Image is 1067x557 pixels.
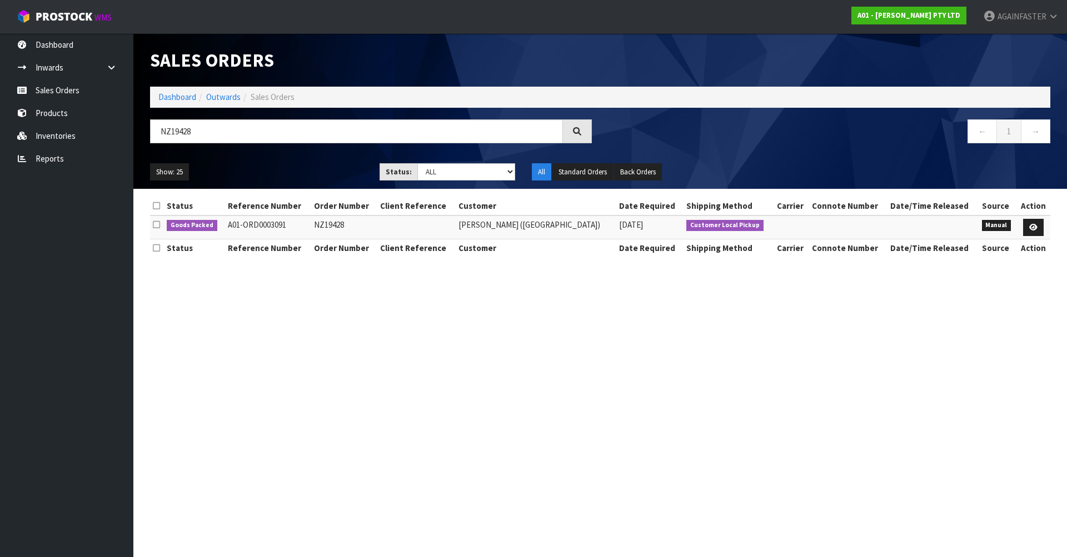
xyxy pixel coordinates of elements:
[887,239,979,257] th: Date/Time Released
[979,239,1017,257] th: Source
[998,11,1046,22] span: AGAINFASTER
[774,197,809,215] th: Carrier
[225,215,311,239] td: A01-ORD0003091
[684,197,774,215] th: Shipping Method
[616,197,684,215] th: Date Required
[809,197,887,215] th: Connote Number
[36,9,92,24] span: ProStock
[619,219,643,230] span: [DATE]
[1017,197,1050,215] th: Action
[887,197,979,215] th: Date/Time Released
[225,239,311,257] th: Reference Number
[158,92,196,102] a: Dashboard
[17,9,31,23] img: cube-alt.png
[225,197,311,215] th: Reference Number
[150,163,189,181] button: Show: 25
[311,215,377,239] td: NZ19428
[609,119,1050,147] nav: Page navigation
[311,197,377,215] th: Order Number
[386,167,412,177] strong: Status:
[684,239,774,257] th: Shipping Method
[614,163,662,181] button: Back Orders
[150,50,592,70] h1: Sales Orders
[774,239,809,257] th: Carrier
[94,12,112,23] small: WMS
[456,239,616,257] th: Customer
[377,197,456,215] th: Client Reference
[377,239,456,257] th: Client Reference
[164,197,225,215] th: Status
[1021,119,1050,143] a: →
[206,92,241,102] a: Outwards
[150,119,563,143] input: Search sales orders
[456,197,616,215] th: Customer
[809,239,887,257] th: Connote Number
[311,239,377,257] th: Order Number
[979,197,1017,215] th: Source
[251,92,295,102] span: Sales Orders
[1017,239,1050,257] th: Action
[968,119,997,143] a: ←
[456,215,616,239] td: [PERSON_NAME] ([GEOGRAPHIC_DATA])
[616,239,684,257] th: Date Required
[686,220,764,231] span: Customer Local Pickup
[982,220,1011,231] span: Manual
[167,220,217,231] span: Goods Packed
[532,163,551,181] button: All
[164,239,225,257] th: Status
[996,119,1021,143] a: 1
[552,163,613,181] button: Standard Orders
[857,11,960,20] strong: A01 - [PERSON_NAME] PTY LTD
